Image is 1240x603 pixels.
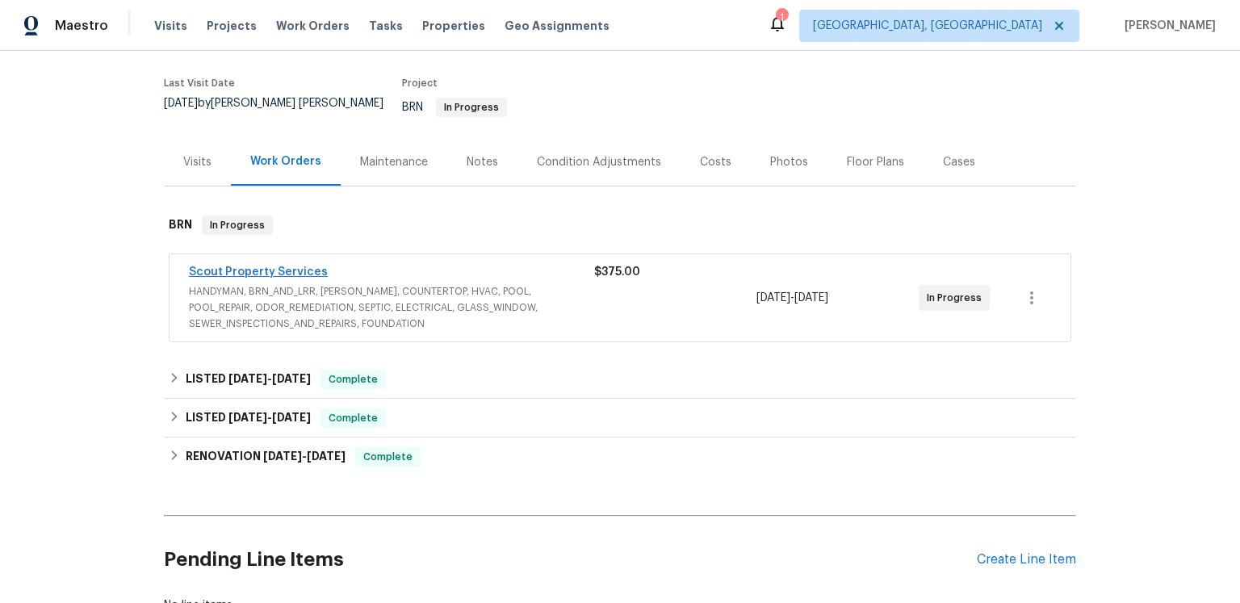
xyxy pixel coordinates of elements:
span: [DATE] [794,292,828,304]
div: Cases [943,154,975,170]
div: Notes [467,154,498,170]
span: [PERSON_NAME] [1118,18,1216,34]
span: In Progress [438,103,505,112]
span: Complete [322,410,384,426]
span: Complete [322,371,384,387]
span: Last Visit Date [164,78,235,88]
div: Condition Adjustments [537,154,661,170]
div: Visits [183,154,212,170]
h6: LISTED [186,408,311,428]
h6: BRN [169,216,192,235]
span: [DATE] [307,450,346,462]
span: [DATE] [164,98,198,109]
div: Photos [770,154,808,170]
div: Floor Plans [847,154,904,170]
span: [DATE] [756,292,790,304]
div: LISTED [DATE]-[DATE]Complete [164,399,1076,438]
span: [GEOGRAPHIC_DATA], [GEOGRAPHIC_DATA] [813,18,1042,34]
div: Maintenance [360,154,428,170]
span: In Progress [203,217,271,233]
span: In Progress [927,290,988,306]
span: Complete [357,449,419,465]
h6: RENOVATION [186,447,346,467]
div: RENOVATION [DATE]-[DATE]Complete [164,438,1076,476]
div: by [PERSON_NAME] [PERSON_NAME] [164,98,402,128]
h2: Pending Line Items [164,522,977,597]
span: [DATE] [263,450,302,462]
span: Visits [154,18,187,34]
span: $375.00 [594,266,640,278]
div: Work Orders [250,153,321,170]
span: Projects [207,18,257,34]
span: [DATE] [228,412,267,423]
span: [DATE] [228,373,267,384]
span: Tasks [369,20,403,31]
span: HANDYMAN, BRN_AND_LRR, [PERSON_NAME], COUNTERTOP, HVAC, POOL, POOL_REPAIR, ODOR_REMEDIATION, SEPT... [189,283,594,332]
h6: LISTED [186,370,311,389]
a: Scout Property Services [189,266,328,278]
div: LISTED [DATE]-[DATE]Complete [164,360,1076,399]
span: - [228,412,311,423]
div: Create Line Item [977,552,1076,567]
span: [DATE] [272,412,311,423]
div: BRN In Progress [164,199,1076,251]
span: - [756,290,828,306]
span: BRN [402,102,507,113]
span: Project [402,78,438,88]
span: Work Orders [276,18,350,34]
span: Geo Assignments [505,18,610,34]
span: Properties [422,18,485,34]
div: Costs [700,154,731,170]
span: Maestro [55,18,108,34]
span: - [263,450,346,462]
div: 1 [776,10,787,26]
span: [DATE] [272,373,311,384]
span: - [228,373,311,384]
